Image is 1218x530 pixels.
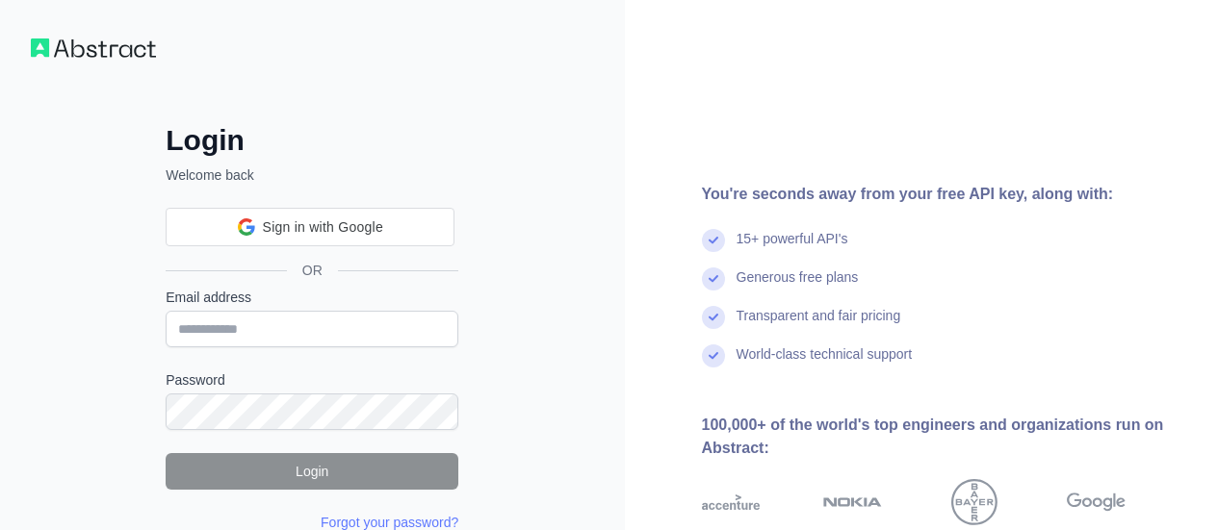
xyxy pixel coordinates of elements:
span: Sign in with Google [263,217,383,238]
img: check mark [702,306,725,329]
div: World-class technical support [737,344,913,383]
span: OR [287,261,338,280]
p: Welcome back [166,165,458,185]
div: Generous free plans [737,267,859,306]
div: 15+ powerful API's [737,229,848,267]
img: Workflow [31,38,156,58]
img: accenture [702,479,761,525]
img: check mark [702,229,725,252]
img: bayer [951,479,998,525]
div: Transparent and fair pricing [737,306,901,344]
label: Email address [166,288,458,307]
img: google [1067,479,1126,525]
img: check mark [702,267,725,290]
label: Password [166,370,458,390]
div: You're seconds away from your free API key, along with: [702,183,1188,206]
div: 100,000+ of the world's top engineers and organizations run on Abstract: [702,414,1188,460]
img: nokia [823,479,882,525]
div: Sign in with Google [166,208,454,246]
h2: Login [166,123,458,158]
img: check mark [702,344,725,367]
a: Forgot your password? [321,515,458,530]
button: Login [166,453,458,490]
